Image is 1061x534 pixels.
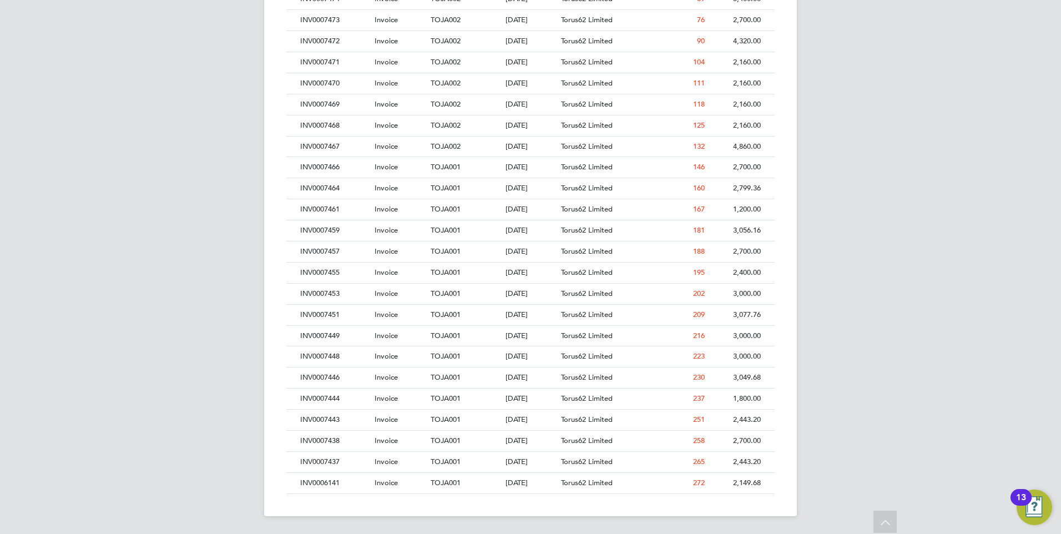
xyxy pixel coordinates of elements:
[375,246,398,256] span: Invoice
[561,204,613,214] span: Torus62 Limited
[561,162,613,172] span: Torus62 Limited
[375,99,398,109] span: Invoice
[431,436,461,445] span: TOJA001
[693,436,705,445] span: 258
[297,431,372,451] div: INV0007438
[375,289,398,298] span: Invoice
[431,351,461,361] span: TOJA001
[693,394,705,403] span: 237
[297,115,372,136] div: INV0007468
[375,162,398,172] span: Invoice
[297,452,372,472] div: INV0007437
[431,246,461,256] span: TOJA001
[503,431,559,451] div: [DATE]
[561,415,613,424] span: Torus62 Limited
[561,436,613,445] span: Torus62 Limited
[693,99,705,109] span: 118
[503,389,559,409] div: [DATE]
[503,94,559,115] div: [DATE]
[693,120,705,130] span: 125
[503,367,559,388] div: [DATE]
[708,284,764,304] div: 3,000.00
[297,473,372,493] div: INV0006141
[708,431,764,451] div: 2,700.00
[375,415,398,424] span: Invoice
[561,331,613,340] span: Torus62 Limited
[561,246,613,256] span: Torus62 Limited
[375,78,398,88] span: Invoice
[375,478,398,487] span: Invoice
[431,331,461,340] span: TOJA001
[297,199,372,220] div: INV0007461
[375,36,398,46] span: Invoice
[693,457,705,466] span: 265
[503,410,559,430] div: [DATE]
[561,268,613,277] span: Torus62 Limited
[375,15,398,24] span: Invoice
[431,268,461,277] span: TOJA001
[561,225,613,235] span: Torus62 Limited
[375,457,398,466] span: Invoice
[693,57,705,67] span: 104
[708,220,764,241] div: 3,056.16
[708,452,764,472] div: 2,443.20
[297,367,372,388] div: INV0007446
[375,183,398,193] span: Invoice
[708,94,764,115] div: 2,160.00
[503,115,559,136] div: [DATE]
[561,310,613,319] span: Torus62 Limited
[297,178,372,199] div: INV0007464
[708,326,764,346] div: 3,000.00
[431,204,461,214] span: TOJA001
[297,137,372,157] div: INV0007467
[693,162,705,172] span: 146
[503,137,559,157] div: [DATE]
[375,331,398,340] span: Invoice
[708,473,764,493] div: 2,149.68
[375,310,398,319] span: Invoice
[375,57,398,67] span: Invoice
[708,178,764,199] div: 2,799.36
[561,36,613,46] span: Torus62 Limited
[297,389,372,409] div: INV0007444
[503,199,559,220] div: [DATE]
[693,78,705,88] span: 111
[503,326,559,346] div: [DATE]
[431,57,461,67] span: TOJA002
[708,73,764,94] div: 2,160.00
[297,52,372,73] div: INV0007471
[708,52,764,73] div: 2,160.00
[431,99,461,109] span: TOJA002
[503,473,559,493] div: [DATE]
[431,142,461,151] span: TOJA002
[708,305,764,325] div: 3,077.76
[431,457,461,466] span: TOJA001
[375,225,398,235] span: Invoice
[431,183,461,193] span: TOJA001
[693,331,705,340] span: 216
[431,394,461,403] span: TOJA001
[297,220,372,241] div: INV0007459
[708,31,764,52] div: 4,320.00
[561,99,613,109] span: Torus62 Limited
[561,351,613,361] span: Torus62 Limited
[297,346,372,367] div: INV0007448
[708,199,764,220] div: 1,200.00
[503,52,559,73] div: [DATE]
[561,289,613,298] span: Torus62 Limited
[431,162,461,172] span: TOJA001
[431,78,461,88] span: TOJA002
[708,10,764,31] div: 2,700.00
[708,367,764,388] div: 3,049.68
[693,225,705,235] span: 181
[708,157,764,178] div: 2,700.00
[297,157,372,178] div: INV0007466
[375,204,398,214] span: Invoice
[297,410,372,430] div: INV0007443
[693,310,705,319] span: 209
[375,268,398,277] span: Invoice
[708,410,764,430] div: 2,443.20
[503,178,559,199] div: [DATE]
[375,142,398,151] span: Invoice
[708,241,764,262] div: 2,700.00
